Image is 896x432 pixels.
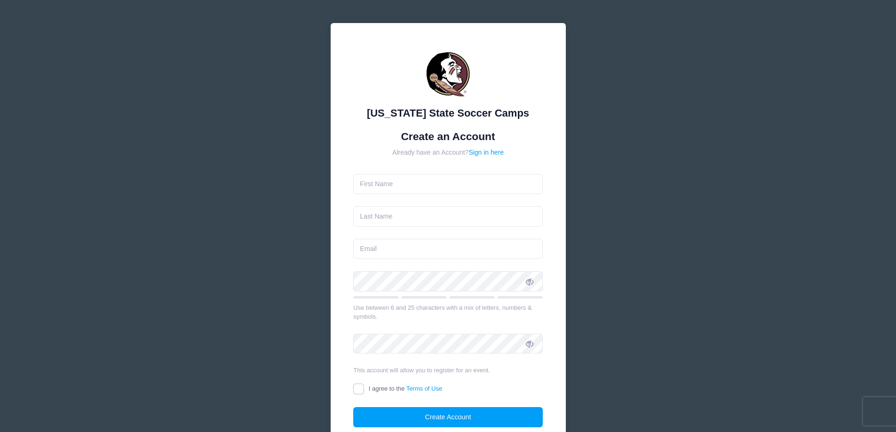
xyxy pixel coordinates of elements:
div: This account will allow you to register for an event. [353,366,543,375]
div: Already have an Account? [353,148,543,157]
a: Terms of Use [406,385,443,392]
span: I agree to the [369,385,442,392]
input: First Name [353,174,543,194]
div: [US_STATE] State Soccer Camps [353,105,543,121]
input: Last Name [353,206,543,227]
h1: Create an Account [353,130,543,143]
img: Florida State Soccer Camps [420,46,476,102]
button: Create Account [353,407,543,427]
input: I agree to theTerms of Use [353,384,364,394]
input: Email [353,239,543,259]
div: Use between 6 and 25 characters with a mix of letters, numbers & symbols. [353,303,543,322]
a: Sign in here [468,149,504,156]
